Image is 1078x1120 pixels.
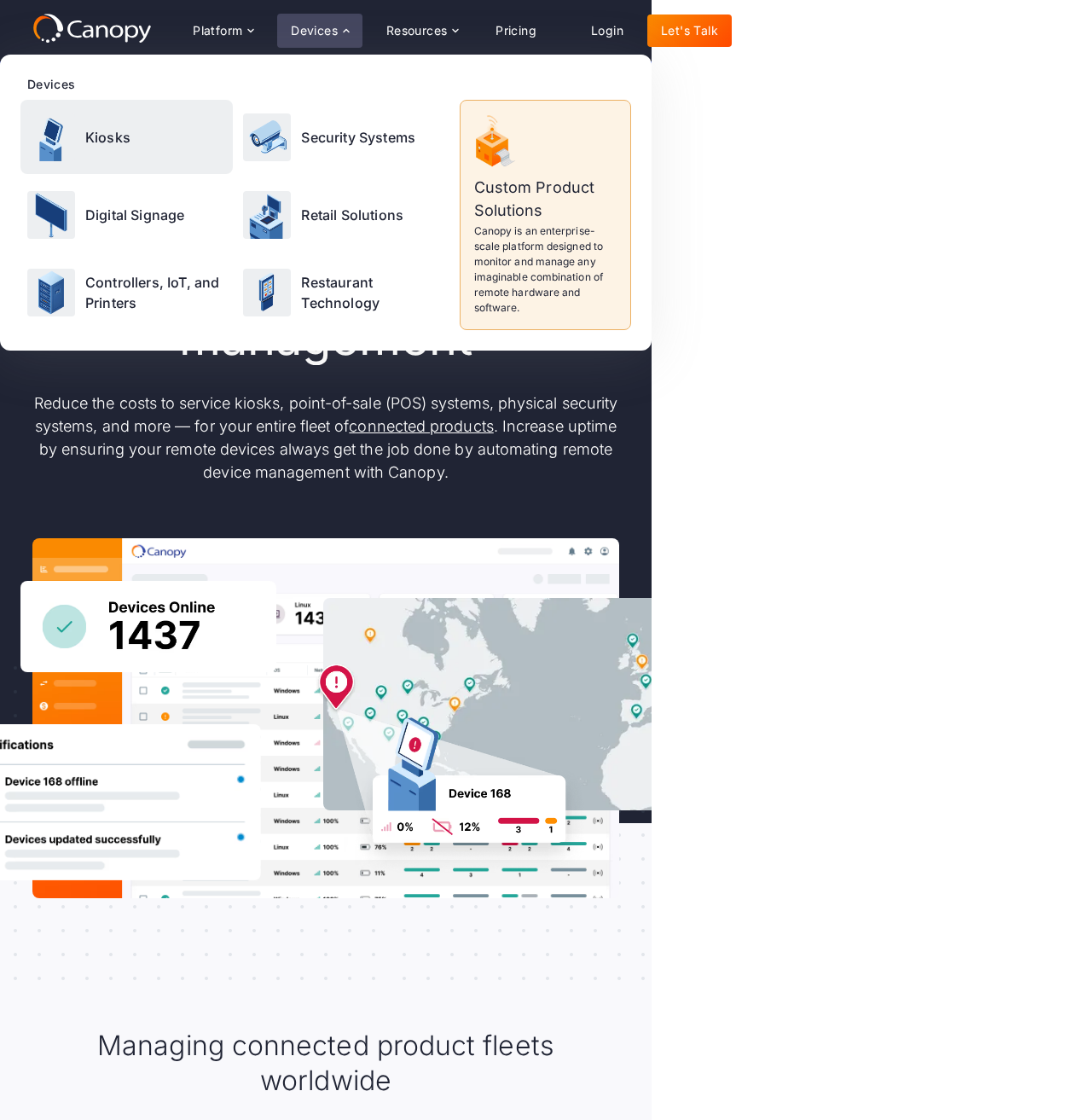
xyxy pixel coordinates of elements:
div: Devices [291,25,338,37]
a: Login [577,15,637,47]
a: Digital Signage [20,177,233,252]
div: Devices [277,14,362,48]
img: Canopy sees how many devices are online [20,581,276,672]
p: Kiosks [85,127,130,148]
div: Platform [179,14,267,48]
a: Custom Product SolutionsCanopy is an enterprise-scale platform designed to monitor and manage any... [460,100,631,330]
p: Custom Product Solutions [474,176,617,222]
p: Retail Solutions [301,205,403,225]
p: Digital Signage [85,205,184,225]
p: Security Systems [301,127,415,148]
p: Restaurant Technology [301,272,442,313]
h2: Managing connected product fleets worldwide [32,1028,619,1099]
div: Platform [193,25,242,37]
a: Kiosks [20,100,233,174]
a: Restaurant Technology [236,256,449,330]
a: Security Systems [236,100,449,174]
a: connected products [349,417,493,435]
a: Retail Solutions [236,177,449,252]
p: Canopy is an enterprise-scale platform designed to monitor and manage any imaginable combination ... [474,223,617,316]
div: Devices [27,75,631,93]
div: Resources [373,14,472,48]
a: Controllers, IoT, and Printers [20,256,233,330]
a: Pricing [482,15,550,47]
div: Resources [386,25,448,37]
p: Controllers, IoT, and Printers [85,272,226,313]
p: Reduce the costs to service kiosks, point-of-sale (POS) systems, physical security systems, and m... [32,392,619,484]
a: Let's Talk [647,15,732,47]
